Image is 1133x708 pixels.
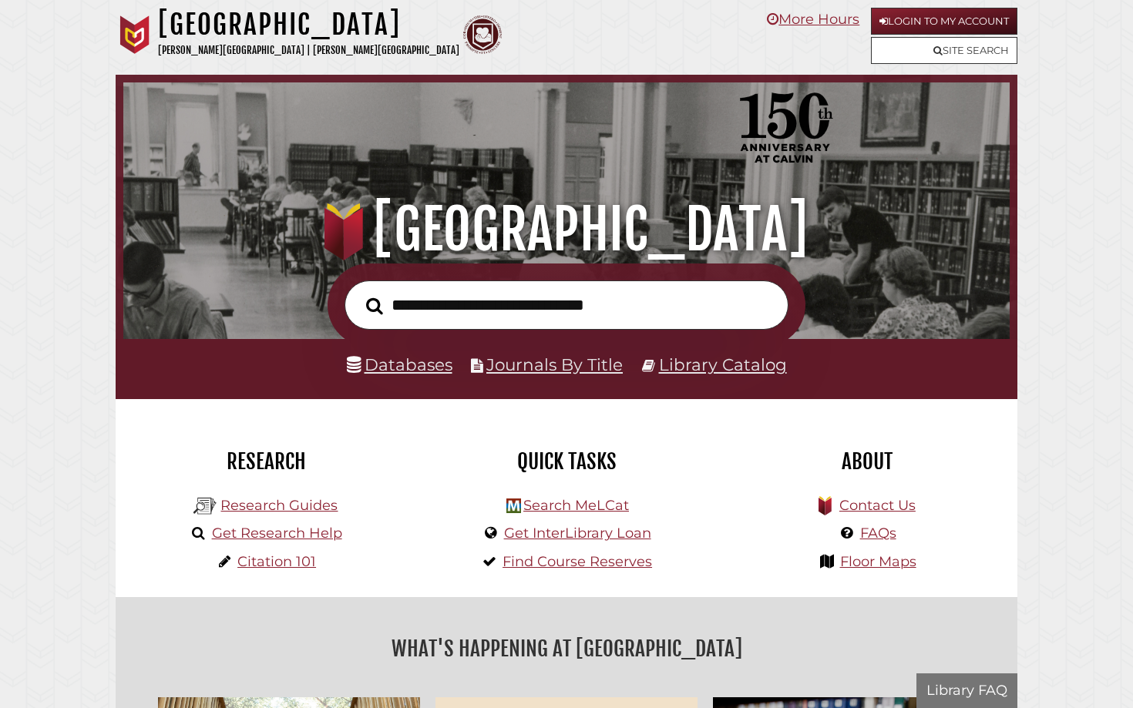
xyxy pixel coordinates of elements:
a: Get InterLibrary Loan [504,525,651,542]
a: More Hours [767,11,859,28]
a: Login to My Account [871,8,1017,35]
img: Calvin Theological Seminary [463,15,502,54]
h1: [GEOGRAPHIC_DATA] [140,196,993,263]
p: [PERSON_NAME][GEOGRAPHIC_DATA] | [PERSON_NAME][GEOGRAPHIC_DATA] [158,42,459,59]
a: Citation 101 [237,553,316,570]
i: Search [366,297,383,315]
img: Hekman Library Logo [193,495,217,518]
a: Find Course Reserves [503,553,652,570]
a: Research Guides [220,497,338,514]
img: Calvin University [116,15,154,54]
h1: [GEOGRAPHIC_DATA] [158,8,459,42]
img: Hekman Library Logo [506,498,521,513]
a: Journals By Title [486,354,623,374]
a: Databases [347,354,452,374]
a: Site Search [871,37,1017,64]
h2: Quick Tasks [428,448,705,475]
a: Get Research Help [212,525,342,542]
a: FAQs [860,525,896,542]
h2: Research [127,448,405,475]
a: Floor Maps [840,553,916,570]
h2: What's Happening at [GEOGRAPHIC_DATA] [127,631,1006,666]
a: Search MeLCat [523,497,629,514]
h2: About [728,448,1006,475]
button: Search [358,293,391,319]
a: Contact Us [839,497,916,514]
a: Library Catalog [659,354,787,374]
